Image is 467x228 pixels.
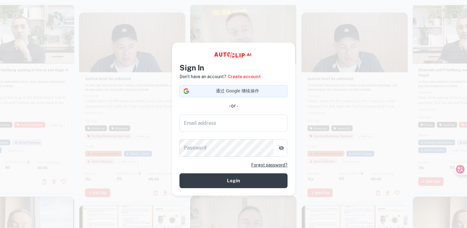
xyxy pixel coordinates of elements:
[179,73,226,80] p: Don't have an account?
[179,62,288,73] h4: Sign In
[179,102,288,110] div: - or -
[228,73,261,80] a: Create account
[251,162,288,168] a: Forgot password?
[191,88,284,94] span: 通过 Google 继续操作
[179,173,288,188] button: Login
[179,85,288,97] div: 通过 Google 继续操作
